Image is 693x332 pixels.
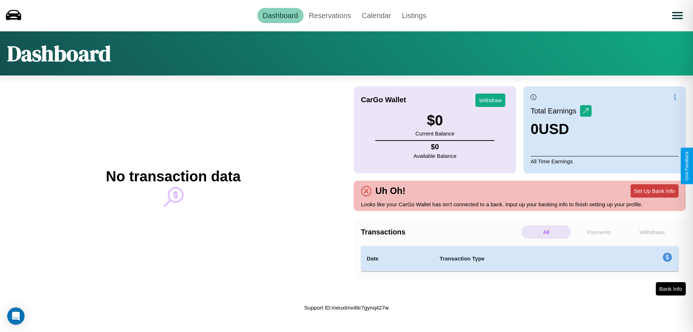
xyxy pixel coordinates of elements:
[7,39,111,68] h1: Dashboard
[631,184,679,198] button: Set Up Bank Info
[304,8,357,23] a: Reservations
[667,5,688,26] button: Open menu
[531,121,592,137] h3: 0 USD
[575,225,624,239] p: Payments
[656,282,686,296] button: Bank Info
[257,8,304,23] a: Dashboard
[414,143,457,151] h4: $ 0
[522,225,571,239] p: All
[361,199,679,209] p: Looks like your CarGo Wallet has isn't connected to a bank. Input up your banking info to finish ...
[414,151,457,161] p: Available Balance
[356,8,396,23] a: Calendar
[440,254,603,263] h4: Transaction Type
[304,303,389,312] p: Support ID: meuxlmv46r7gynq427w
[415,112,454,129] h3: $ 0
[367,254,428,263] h4: Date
[684,151,689,181] div: Give Feedback
[531,156,679,166] p: All Time Earnings
[627,225,677,239] p: Withdraws
[415,129,454,138] p: Current Balance
[372,186,409,196] h4: Uh Oh!
[475,94,505,107] button: Withdraw
[361,246,679,271] table: simple table
[531,104,580,117] p: Total Earnings
[361,96,406,104] h4: CarGo Wallet
[106,168,240,185] h2: No transaction data
[7,307,25,325] div: Open Intercom Messenger
[361,228,520,236] h4: Transactions
[396,8,432,23] a: Listings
